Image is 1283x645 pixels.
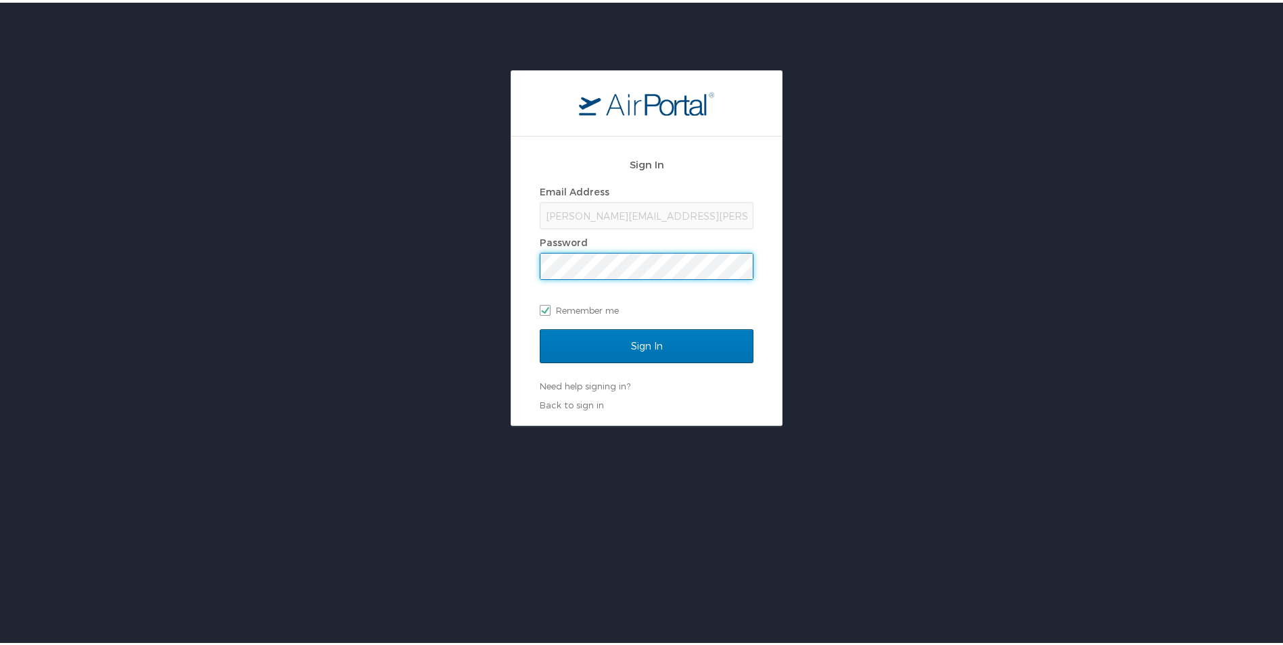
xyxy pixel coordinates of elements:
label: Password [540,234,588,245]
img: logo [579,89,714,113]
input: Sign In [540,327,753,360]
label: Remember me [540,297,753,318]
label: Email Address [540,183,609,195]
a: Back to sign in [540,397,604,408]
a: Need help signing in? [540,378,630,389]
h2: Sign In [540,154,753,170]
